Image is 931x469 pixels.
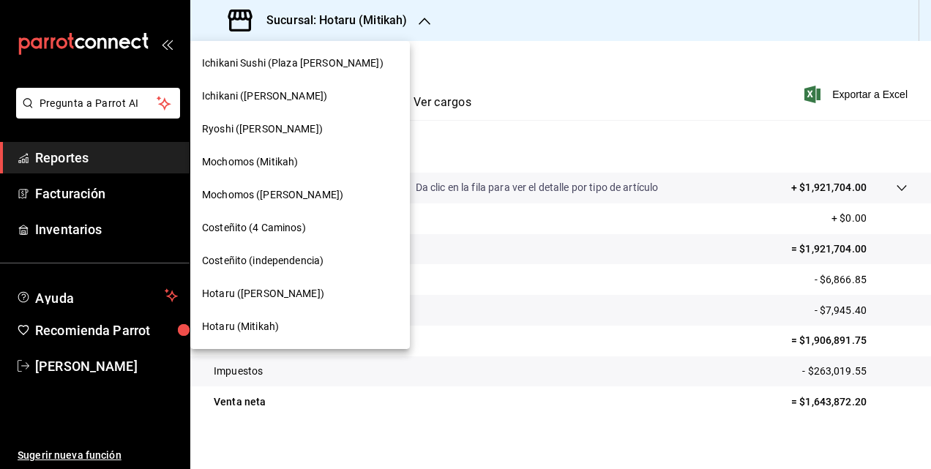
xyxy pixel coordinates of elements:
div: Costeñito (4 Caminos) [190,211,410,244]
span: Mochomos (Mitikah) [202,154,298,170]
div: Hotaru (Mitikah) [190,310,410,343]
div: Mochomos ([PERSON_NAME]) [190,179,410,211]
div: Ichikani Sushi (Plaza [PERSON_NAME]) [190,47,410,80]
span: Costeñito (independencia) [202,253,324,269]
div: Ichikani ([PERSON_NAME]) [190,80,410,113]
div: Costeñito (independencia) [190,244,410,277]
span: Costeñito (4 Caminos) [202,220,306,236]
div: Ryoshi ([PERSON_NAME]) [190,113,410,146]
div: Hotaru ([PERSON_NAME]) [190,277,410,310]
span: Ichikani Sushi (Plaza [PERSON_NAME]) [202,56,384,71]
span: Hotaru (Mitikah) [202,319,279,334]
span: Hotaru ([PERSON_NAME]) [202,286,324,301]
span: Ichikani ([PERSON_NAME]) [202,89,327,104]
span: Mochomos ([PERSON_NAME]) [202,187,343,203]
div: Mochomos (Mitikah) [190,146,410,179]
span: Ryoshi ([PERSON_NAME]) [202,121,323,137]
